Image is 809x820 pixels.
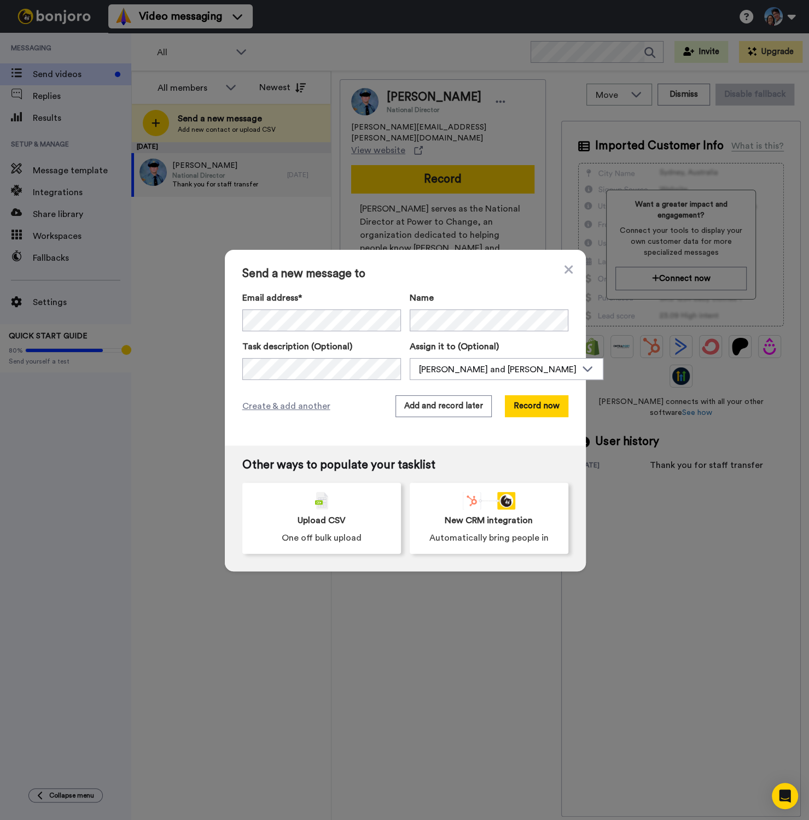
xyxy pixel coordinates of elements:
span: Name [410,291,434,304]
button: Record now [505,395,568,417]
label: Assign it to (Optional) [410,340,603,353]
div: [PERSON_NAME] and [PERSON_NAME] [419,363,577,376]
span: Send a new message to [242,267,568,280]
img: csv-grey.png [315,492,328,509]
div: Open Intercom Messenger [772,783,798,809]
button: Add and record later [395,395,492,417]
span: Upload CSV [298,514,346,527]
span: Create & add another [242,400,330,413]
span: Other ways to populate your tasklist [242,459,568,472]
span: New CRM integration [445,514,533,527]
span: One off bulk upload [282,531,362,544]
label: Email address* [242,291,401,304]
label: Task description (Optional) [242,340,401,353]
div: animation [463,492,515,509]
span: Automatically bring people in [429,531,549,544]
